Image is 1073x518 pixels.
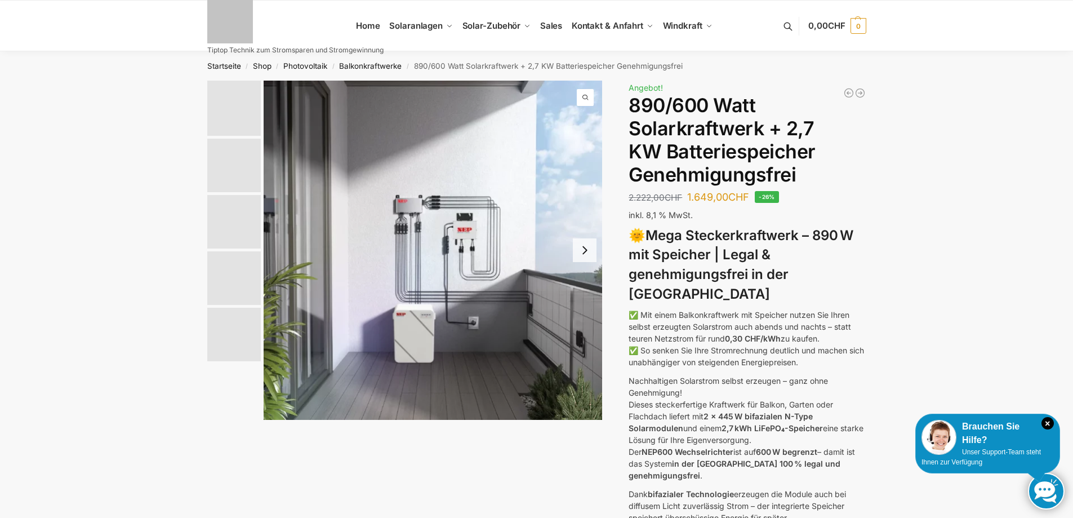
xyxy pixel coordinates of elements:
span: Kontakt & Anfahrt [572,20,643,31]
span: Angebot! [629,83,663,92]
span: inkl. 8,1 % MwSt. [629,210,693,220]
img: Customer service [921,420,956,455]
a: Kontakt & Anfahrt [567,1,658,51]
span: / [402,62,413,71]
span: 0,00 [808,20,845,31]
a: Balkonkraftwerke [339,61,402,70]
span: Solaranlagen [389,20,443,31]
p: ✅ Mit einem Balkonkraftwerk mit Speicher nutzen Sie Ihren selbst erzeugten Solarstrom auch abends... [629,309,866,368]
strong: 600 W begrenzt [756,447,817,457]
p: Tiptop Technik zum Stromsparen und Stromgewinnung [207,47,384,54]
a: Startseite [207,61,241,70]
span: / [327,62,339,71]
strong: in der [GEOGRAPHIC_DATA] 100 % legal und genehmigungsfrei [629,459,840,480]
strong: 0,30 CHF/kWh [725,334,781,343]
nav: Breadcrumb [187,51,886,81]
strong: bifazialer Technologie [648,489,734,499]
img: Bificial im Vergleich zu billig Modulen [207,195,261,249]
img: Balkonkraftwerk mit 2,7kw Speicher [207,139,261,192]
a: Steckerkraftwerk mit 2,7kwh-SpeicherBalkonkraftwerk mit 27kw Speicher [264,81,603,420]
a: Shop [253,61,271,70]
img: Balkonkraftwerk mit 2,7kw Speicher [264,81,603,420]
h3: 🌞 [629,226,866,304]
a: Balkonkraftwerk 890 Watt Solarmodulleistung mit 2kW/h Zendure Speicher [854,87,866,99]
a: Windkraft [658,1,717,51]
span: -26% [755,191,779,203]
a: 0,00CHF 0 [808,9,866,43]
span: / [241,62,253,71]
img: BDS1000 [207,251,261,305]
span: Windkraft [663,20,702,31]
span: / [271,62,283,71]
strong: 2 x 445 W bifazialen N-Type Solarmodulen [629,411,813,433]
strong: NEP600 Wechselrichter [642,447,733,457]
span: CHF [828,20,845,31]
a: Sales [535,1,567,51]
bdi: 2.222,00 [629,192,682,203]
div: Brauchen Sie Hilfe? [921,420,1054,447]
span: CHF [728,191,749,203]
strong: 2,7 kWh LiFePO₄-Speicher [722,423,823,433]
p: Nachhaltigen Solarstrom selbst erzeugen – ganz ohne Genehmigung! Dieses steckerfertige Kraftwerk ... [629,375,866,481]
a: Balkonkraftwerk 600/810 Watt Fullblack [843,87,854,99]
h1: 890/600 Watt Solarkraftwerk + 2,7 KW Batteriespeicher Genehmigungsfrei [629,94,866,186]
i: Schließen [1041,417,1054,430]
span: 0 [851,18,866,34]
span: Unser Support-Team steht Ihnen zur Verfügung [921,448,1041,466]
a: Solaranlagen [385,1,457,51]
button: Next slide [573,238,596,262]
a: Solar-Zubehör [457,1,535,51]
strong: Mega Steckerkraftwerk – 890 W mit Speicher | Legal & genehmigungsfrei in der [GEOGRAPHIC_DATA] [629,227,853,302]
img: Bificial 30 % mehr Leistung [207,308,261,361]
span: Sales [540,20,563,31]
span: CHF [665,192,682,203]
bdi: 1.649,00 [687,191,749,203]
a: Photovoltaik [283,61,327,70]
img: Balkonkraftwerk mit 2,7kw Speicher [207,81,261,136]
span: Solar-Zubehör [462,20,521,31]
